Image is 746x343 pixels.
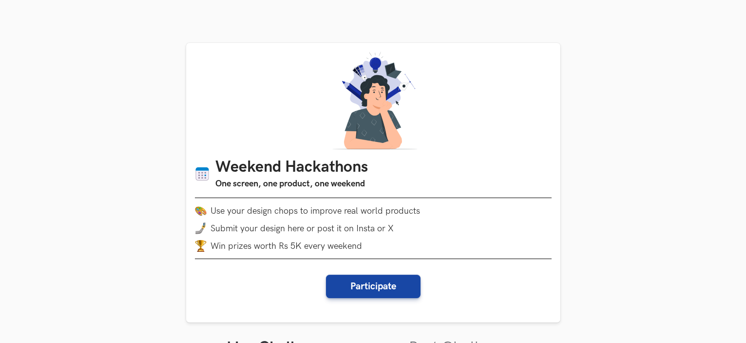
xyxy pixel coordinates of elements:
h3: One screen, one product, one weekend [215,177,368,191]
img: A designer thinking [326,52,420,149]
img: trophy.png [195,240,207,252]
span: Submit your design here or post it on Insta or X [210,223,394,234]
li: Use your design chops to improve real world products [195,205,552,217]
img: palette.png [195,205,207,217]
h1: Weekend Hackathons [215,158,368,177]
img: mobile-in-hand.png [195,222,207,234]
img: Calendar icon [195,166,210,182]
button: Participate [326,275,421,298]
li: Win prizes worth Rs 5K every weekend [195,240,552,252]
